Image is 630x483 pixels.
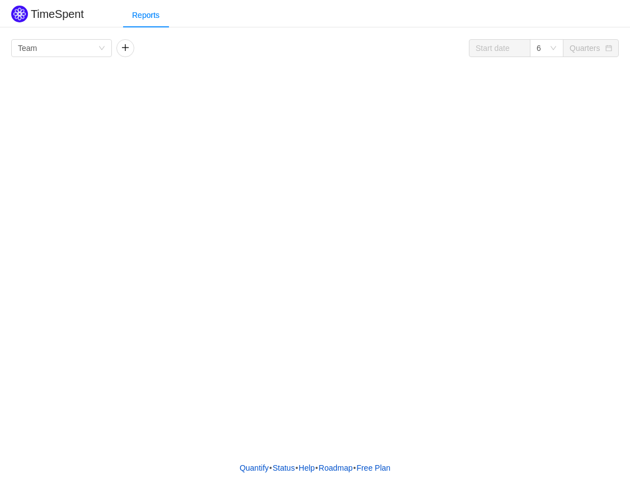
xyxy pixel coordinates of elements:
i: icon: down [98,45,105,53]
div: Team [18,40,37,57]
i: icon: calendar [605,45,612,53]
span: • [269,463,272,472]
span: • [316,463,318,472]
div: 6 [537,40,541,57]
a: Status [272,459,295,476]
button: icon: plus [116,39,134,57]
a: Quantify [239,459,269,476]
h2: TimeSpent [31,8,84,20]
span: • [295,463,298,472]
img: Quantify logo [11,6,28,22]
input: Start date [469,39,530,57]
a: Roadmap [318,459,354,476]
div: Quarters [570,40,600,57]
span: • [353,463,356,472]
div: Reports [123,3,168,28]
a: Help [298,459,316,476]
button: Free Plan [356,459,391,476]
i: icon: down [550,45,557,53]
